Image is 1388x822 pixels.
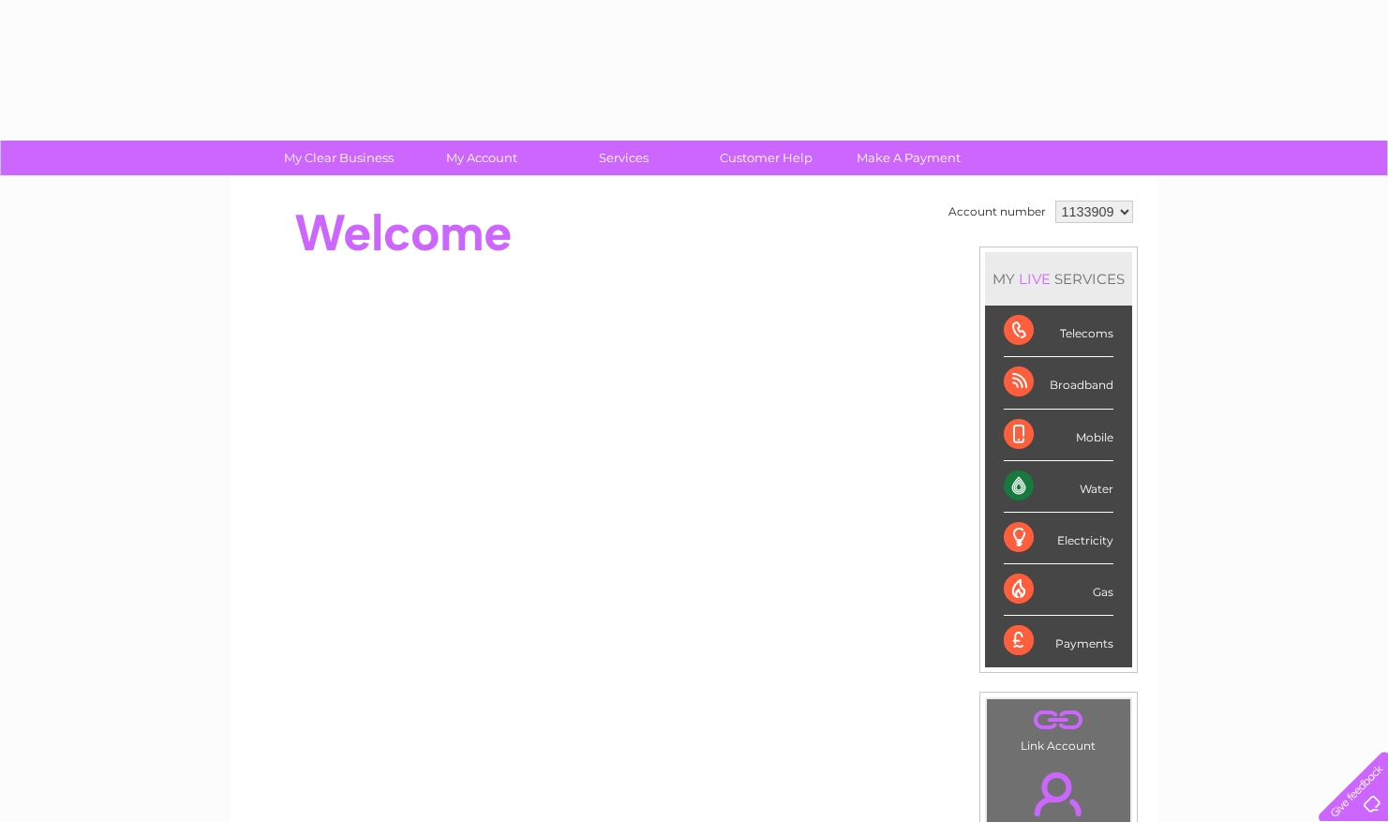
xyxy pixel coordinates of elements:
[1004,461,1113,513] div: Water
[546,141,701,175] a: Services
[1004,616,1113,666] div: Payments
[992,704,1126,737] a: .
[831,141,986,175] a: Make A Payment
[261,141,416,175] a: My Clear Business
[1004,357,1113,409] div: Broadband
[1004,410,1113,461] div: Mobile
[986,698,1131,757] td: Link Account
[985,252,1132,306] div: MY SERVICES
[404,141,559,175] a: My Account
[1015,270,1054,288] div: LIVE
[944,196,1051,228] td: Account number
[1004,564,1113,616] div: Gas
[689,141,843,175] a: Customer Help
[1004,513,1113,564] div: Electricity
[1004,306,1113,357] div: Telecoms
